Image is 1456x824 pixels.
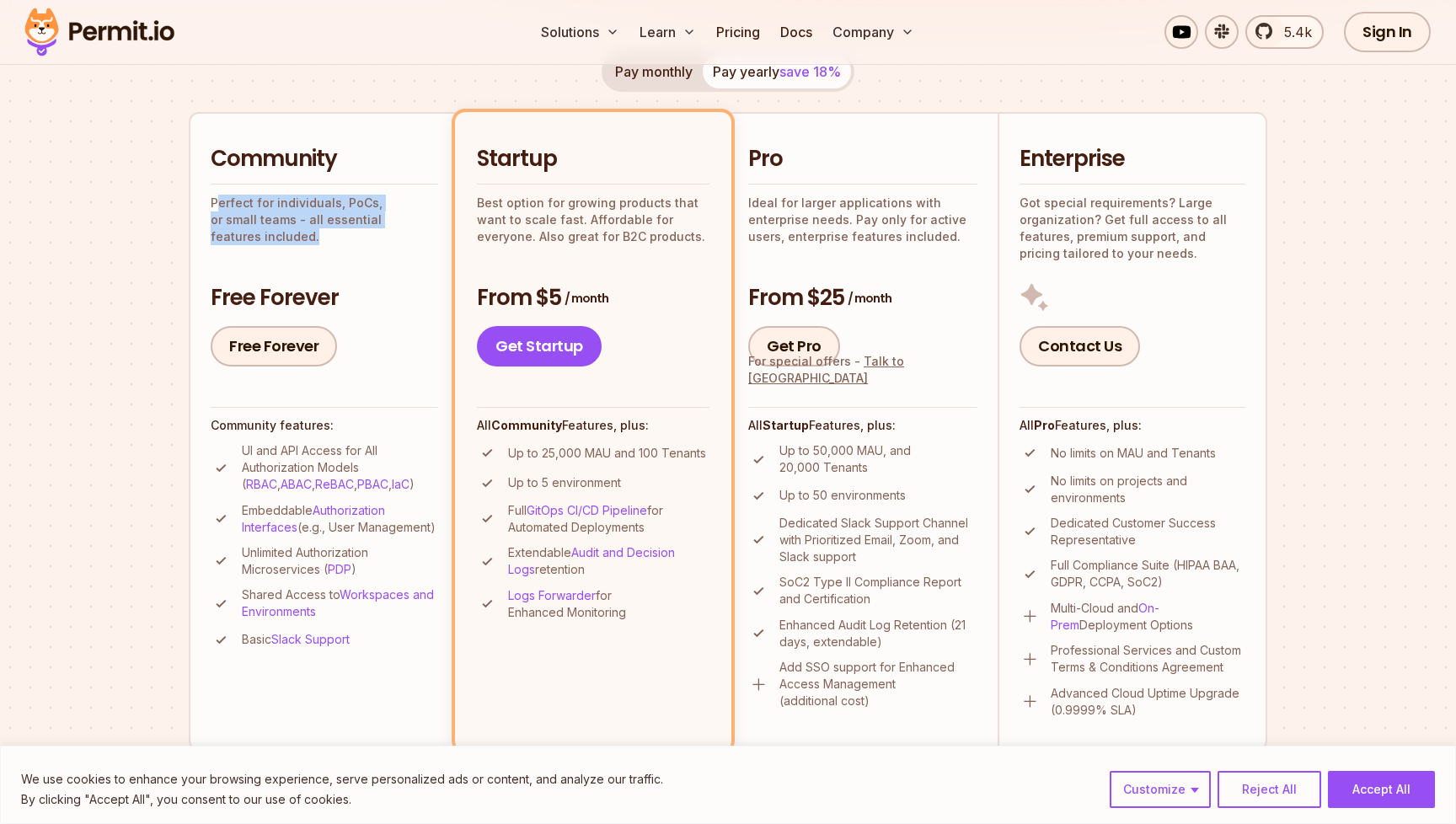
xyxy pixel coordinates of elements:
[826,15,921,49] button: Company
[1020,195,1245,262] p: Got special requirements? Large organization? Get full access to all features, premium support, a...
[242,631,350,648] p: Basic
[1034,418,1055,432] strong: Pro
[779,617,977,650] p: Enhanced Audit Log Retention (21 days, extendable)
[211,417,438,434] h4: Community features:
[1020,326,1140,367] a: Contact Us
[1051,600,1245,634] p: Multi-Cloud and Deployment Options
[491,418,562,432] strong: Community
[242,502,438,536] p: Embeddable (e.g., User Management)
[1051,642,1245,676] p: Professional Services and Custom Terms & Conditions Agreement
[21,789,663,810] p: By clicking "Accept All", you consent to our use of cookies.
[392,477,409,491] a: IaC
[1051,685,1245,719] p: Advanced Cloud Uptime Upgrade (0.9999% SLA)
[211,283,438,313] h3: Free Forever
[242,586,438,620] p: Shared Access to
[773,15,819,49] a: Docs
[748,195,977,245] p: Ideal for larger applications with enterprise needs. Pay only for active users, enterprise featur...
[748,144,977,174] h2: Pro
[211,144,438,174] h2: Community
[1051,473,1245,506] p: No limits on projects and environments
[242,544,438,578] p: Unlimited Authorization Microservices ( )
[779,442,977,476] p: Up to 50,000 MAU, and 20,000 Tenants
[748,353,977,387] div: For special offers -
[527,503,647,517] a: GitOps CI/CD Pipeline
[748,326,840,367] a: Get Pro
[779,515,977,565] p: Dedicated Slack Support Channel with Prioritized Email, Zoom, and Slack support
[508,587,709,621] p: for Enhanced Monitoring
[1020,417,1245,434] h4: All Features, plus:
[477,326,602,367] a: Get Startup
[1328,771,1435,808] button: Accept All
[508,502,709,536] p: Full for Automated Deployments
[246,477,277,491] a: RBAC
[748,283,977,313] h3: From $25
[779,487,906,504] p: Up to 50 environments
[211,326,337,367] a: Free Forever
[1051,445,1216,462] p: No limits on MAU and Tenants
[1051,601,1159,632] a: On-Prem
[242,442,438,493] p: UI and API Access for All Authorization Models ( , , , , )
[508,474,621,491] p: Up to 5 environment
[848,290,891,307] span: / month
[748,417,977,434] h4: All Features, plus:
[281,477,312,491] a: ABAC
[477,195,709,245] p: Best option for growing products that want to scale fast. Affordable for everyone. Also great for...
[271,632,350,646] a: Slack Support
[328,562,351,576] a: PDP
[315,477,354,491] a: ReBAC
[709,15,767,49] a: Pricing
[763,418,809,432] strong: Startup
[779,574,977,607] p: SoC2 Type II Compliance Report and Certification
[1051,557,1245,591] p: Full Compliance Suite (HIPAA BAA, GDPR, CCPA, SoC2)
[534,15,626,49] button: Solutions
[1020,144,1245,174] h2: Enterprise
[477,283,709,313] h3: From $5
[605,55,703,88] button: Pay monthly
[1051,515,1245,548] p: Dedicated Customer Success Representative
[565,290,608,307] span: / month
[1218,771,1321,808] button: Reject All
[1344,12,1431,52] a: Sign In
[1245,15,1324,49] a: 5.4k
[1110,771,1211,808] button: Customize
[633,15,703,49] button: Learn
[242,503,385,534] a: Authorization Interfaces
[477,417,709,434] h4: All Features, plus:
[508,445,706,462] p: Up to 25,000 MAU and 100 Tenants
[1274,22,1312,42] span: 5.4k
[779,659,977,709] p: Add SSO support for Enhanced Access Management (additional cost)
[357,477,388,491] a: PBAC
[508,588,596,602] a: Logs Forwarder
[21,769,663,789] p: We use cookies to enhance your browsing experience, serve personalized ads or content, and analyz...
[508,544,709,578] p: Extendable retention
[477,144,709,174] h2: Startup
[508,545,675,576] a: Audit and Decision Logs
[211,195,438,245] p: Perfect for individuals, PoCs, or small teams - all essential features included.
[17,3,182,61] img: Permit logo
